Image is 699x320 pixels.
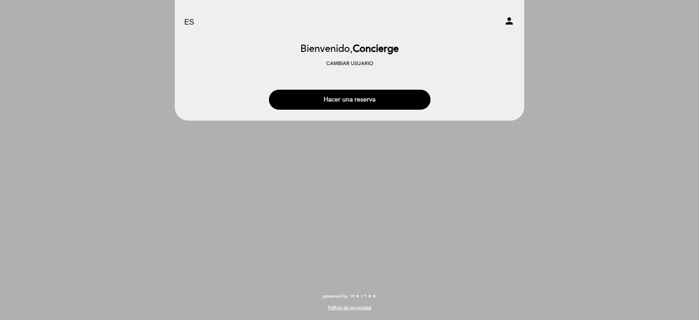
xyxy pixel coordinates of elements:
i: person [504,15,515,26]
a: Política de privacidad [328,305,371,311]
h2: Bienvenido, [300,44,399,55]
a: Restaurante [PERSON_NAME] Maestra [293,10,406,35]
a: powered by [323,293,376,300]
button: Hacer una reserva [269,90,431,110]
button: person [504,15,515,30]
span: Concierge [353,43,399,55]
img: MEITRE [350,295,376,299]
button: Cambiar usuario [324,60,376,68]
span: powered by [323,293,348,300]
